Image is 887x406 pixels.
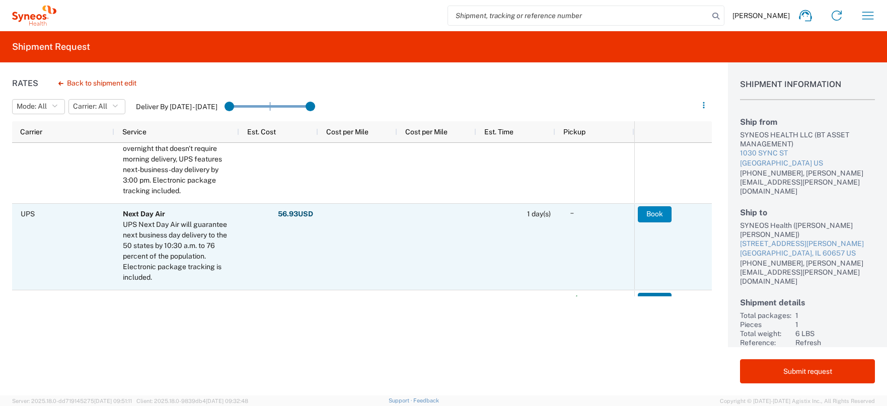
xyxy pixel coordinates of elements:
span: Server: 2025.18.0-dd719145275 [12,398,132,404]
h1: Rates [12,78,38,88]
strong: 56.93 USD [278,209,313,219]
label: Deliver By [DATE] - [DATE] [136,102,217,111]
a: [STREET_ADDRESS][PERSON_NAME][GEOGRAPHIC_DATA], IL 60657 US [740,239,875,259]
div: [STREET_ADDRESS][PERSON_NAME] [740,239,875,249]
a: Support [389,397,414,403]
span: Pickup [563,128,585,136]
h2: Shipment Request [12,41,90,53]
span: Carrier: All [73,102,107,111]
div: [PHONE_NUMBER], [PERSON_NAME][EMAIL_ADDRESS][PERSON_NAME][DOMAIN_NAME] [740,169,875,196]
b: Next Day Air [123,210,165,218]
span: [DATE] 09:51:11 [94,398,132,404]
button: Book [638,206,672,222]
button: Book [638,293,672,309]
a: Feedback [413,397,439,403]
strong: 58.54 USD [278,296,313,305]
h2: Ship from [740,117,875,127]
div: 1 [795,311,875,320]
span: [PERSON_NAME] [732,11,790,20]
div: 1 [795,320,875,329]
a: 1030 SYNC ST[GEOGRAPHIC_DATA] US [740,148,875,168]
div: Total weight: [740,329,791,338]
span: Cost per Mile [405,128,448,136]
span: [DATE] 09:32:48 [206,398,248,404]
div: Refresh [795,338,875,347]
span: Mode: All [17,102,47,111]
div: 1030 SYNC ST [740,148,875,158]
h2: Shipment details [740,298,875,307]
span: Est. Cost [247,128,276,136]
input: Shipment, tracking or reference number [448,6,709,25]
button: Mode: All [12,99,65,114]
span: Copyright © [DATE]-[DATE] Agistix Inc., All Rights Reserved [720,396,875,405]
h2: Ship to [740,208,875,217]
button: 56.93USD [277,206,314,222]
span: UPS [21,210,35,218]
div: [GEOGRAPHIC_DATA], IL 60657 US [740,249,875,259]
button: Carrier: All [68,99,125,114]
span: Cost per Mile [326,128,368,136]
div: 6 LBS [795,329,875,338]
div: SYNEOS HEALTH LLC (BT ASSET MANAGEMENT) [740,130,875,148]
div: UPS Next Day Air will guarantee next business day delivery to the 50 states by 10:30 a.m. to 76 p... [123,219,235,283]
button: 58.54USD [277,293,314,309]
div: SYNEOS Health ([PERSON_NAME] [PERSON_NAME]) [740,221,875,239]
button: Back to shipment edit [50,74,144,92]
span: 1 day(s) [527,210,551,218]
span: Service [122,128,146,136]
span: Carrier [20,128,42,136]
div: [PHONE_NUMBER], [PERSON_NAME][EMAIL_ADDRESS][PERSON_NAME][DOMAIN_NAME] [740,259,875,286]
div: When you need a package overnight that doesn't require morning delivery, UPS features next-busine... [123,133,235,196]
span: Client: 2025.18.0-9839db4 [136,398,248,404]
div: [GEOGRAPHIC_DATA] US [740,158,875,169]
div: Total packages: [740,311,791,320]
div: Pieces [740,320,791,329]
div: Reference: [740,338,791,347]
h1: Shipment Information [740,79,875,100]
span: Est. Time [484,128,513,136]
button: Submit request [740,359,875,383]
